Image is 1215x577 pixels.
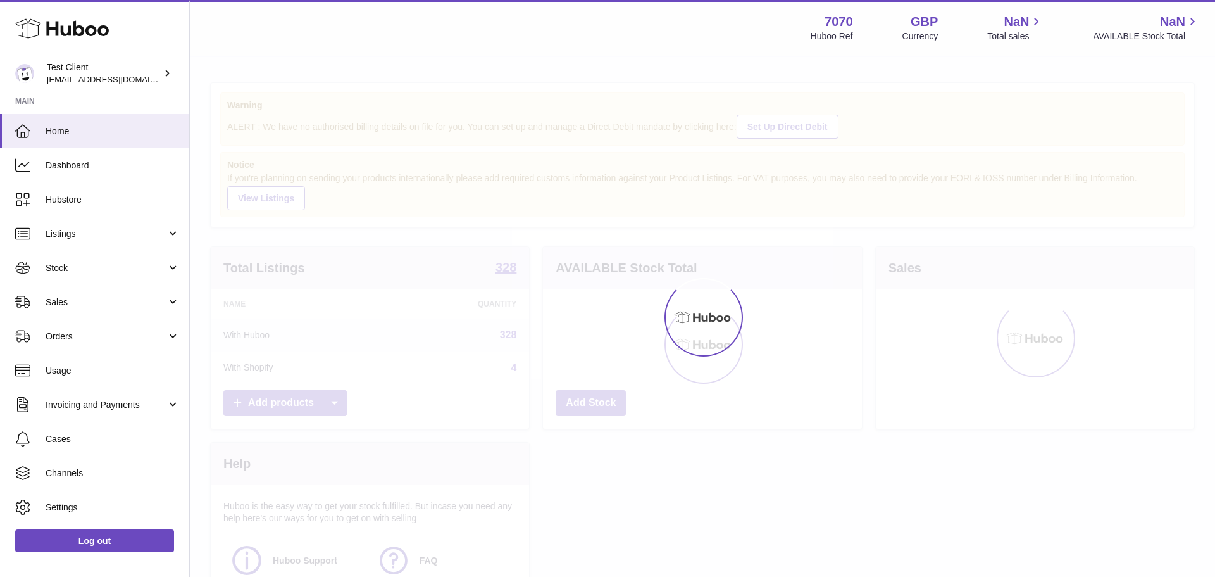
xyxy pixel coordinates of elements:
[46,399,166,411] span: Invoicing and Payments
[46,262,166,274] span: Stock
[825,13,853,30] strong: 7070
[46,296,166,308] span: Sales
[911,13,938,30] strong: GBP
[987,30,1044,42] span: Total sales
[46,228,166,240] span: Listings
[46,125,180,137] span: Home
[1093,13,1200,42] a: NaN AVAILABLE Stock Total
[811,30,853,42] div: Huboo Ref
[15,529,174,552] a: Log out
[46,331,166,343] span: Orders
[47,61,161,86] div: Test Client
[46,365,180,377] span: Usage
[1093,30,1200,42] span: AVAILABLE Stock Total
[902,30,938,42] div: Currency
[15,64,34,83] img: internalAdmin-7070@internal.huboo.com
[1004,13,1029,30] span: NaN
[1160,13,1185,30] span: NaN
[46,194,180,206] span: Hubstore
[46,467,180,479] span: Channels
[46,160,180,172] span: Dashboard
[47,74,186,84] span: [EMAIL_ADDRESS][DOMAIN_NAME]
[987,13,1044,42] a: NaN Total sales
[46,502,180,514] span: Settings
[46,433,180,445] span: Cases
